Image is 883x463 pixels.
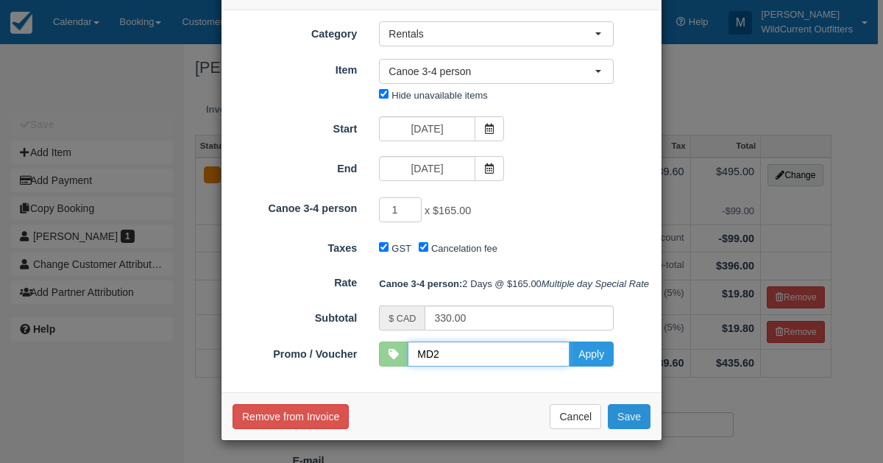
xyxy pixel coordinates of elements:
button: Remove from Invoice [233,404,349,429]
em: Multiple day Special Rate [542,278,649,289]
label: Start [221,116,368,137]
button: Rentals [379,21,614,46]
span: Rentals [389,26,595,41]
label: Category [221,21,368,42]
label: Promo / Voucher [221,342,368,362]
strong: Canoe 3-4 person [379,278,462,289]
label: Cancelation fee [431,243,497,254]
label: Item [221,57,368,78]
button: Apply [569,342,614,367]
div: 2 Days @ $165.00 [368,272,662,296]
label: End [221,156,368,177]
label: Canoe 3-4 person [221,196,368,216]
label: Rate [221,270,368,291]
button: Cancel [550,404,601,429]
label: Hide unavailable items [391,90,487,101]
span: x $165.00 [425,205,471,217]
small: $ CAD [389,314,416,324]
label: Taxes [221,236,368,256]
button: Canoe 3-4 person [379,59,614,84]
button: Save [608,404,650,429]
label: Subtotal [221,305,368,326]
input: Canoe 3-4 person [379,197,422,222]
span: Canoe 3-4 person [389,64,595,79]
label: GST [391,243,411,254]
